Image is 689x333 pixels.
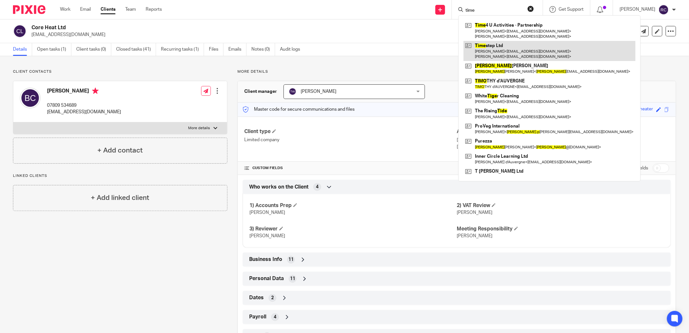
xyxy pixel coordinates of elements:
a: Email [80,6,91,13]
input: Search [465,8,523,14]
span: [PERSON_NAME] [249,234,285,238]
h2: Core Heat Ltd [31,24,477,31]
p: [STREET_ADDRESS] [457,137,669,143]
img: svg%3E [20,88,41,108]
h4: + Add contact [97,145,143,155]
a: Audit logs [280,43,305,56]
a: Files [209,43,224,56]
span: [PERSON_NAME] [457,234,492,238]
h3: Client manager [244,88,277,95]
span: Payroll [249,314,266,320]
a: Closed tasks (41) [116,43,156,56]
a: Details [13,43,32,56]
span: 4 [274,314,276,320]
img: svg%3E [289,88,296,95]
span: Business Info [249,256,282,263]
img: Pixie [13,5,45,14]
span: [PERSON_NAME] [249,210,285,215]
span: 11 [288,256,294,263]
a: Open tasks (1) [37,43,71,56]
a: Work [60,6,70,13]
p: 07809 534689 [47,102,121,109]
p: More details [237,69,676,74]
h4: Client type [244,128,457,135]
span: 2 [271,295,274,301]
p: [PERSON_NAME] [620,6,655,13]
a: Clients [101,6,115,13]
h4: CUSTOM FIELDS [244,166,457,171]
span: 4 [316,184,319,190]
button: Clear [527,6,534,12]
span: [PERSON_NAME] [457,210,492,215]
h4: [PERSON_NAME] [47,88,121,96]
span: Get Support [559,7,584,12]
h4: 1) Accounts Prep [249,202,457,209]
a: Recurring tasks (1) [161,43,204,56]
a: Emails [228,43,247,56]
i: Primary [92,88,99,94]
p: Client contacts [13,69,227,74]
span: 11 [290,276,295,282]
p: Master code for secure communications and files [243,106,355,113]
a: Notes (0) [251,43,275,56]
img: svg%3E [13,24,27,38]
h4: 2) VAT Review [457,202,664,209]
a: Client tasks (0) [76,43,111,56]
h4: Meeting Responsibility [457,226,664,232]
p: [EMAIL_ADDRESS][DOMAIN_NAME] [47,109,121,115]
span: [PERSON_NAME] [301,89,336,94]
a: Team [125,6,136,13]
span: Who works on the Client [249,184,308,191]
h4: + Add linked client [91,193,149,203]
p: More details [188,126,210,131]
img: svg%3E [659,5,669,15]
p: [STREET_ADDRESS] [457,143,669,150]
p: Limited company [244,137,457,143]
span: Personal Data [249,275,284,282]
p: Linked clients [13,173,227,179]
a: Reports [146,6,162,13]
p: [EMAIL_ADDRESS][DOMAIN_NAME] [31,31,588,38]
span: Dates [249,294,264,301]
h4: 3) Reviewer [249,226,457,232]
h4: Address [457,128,669,135]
